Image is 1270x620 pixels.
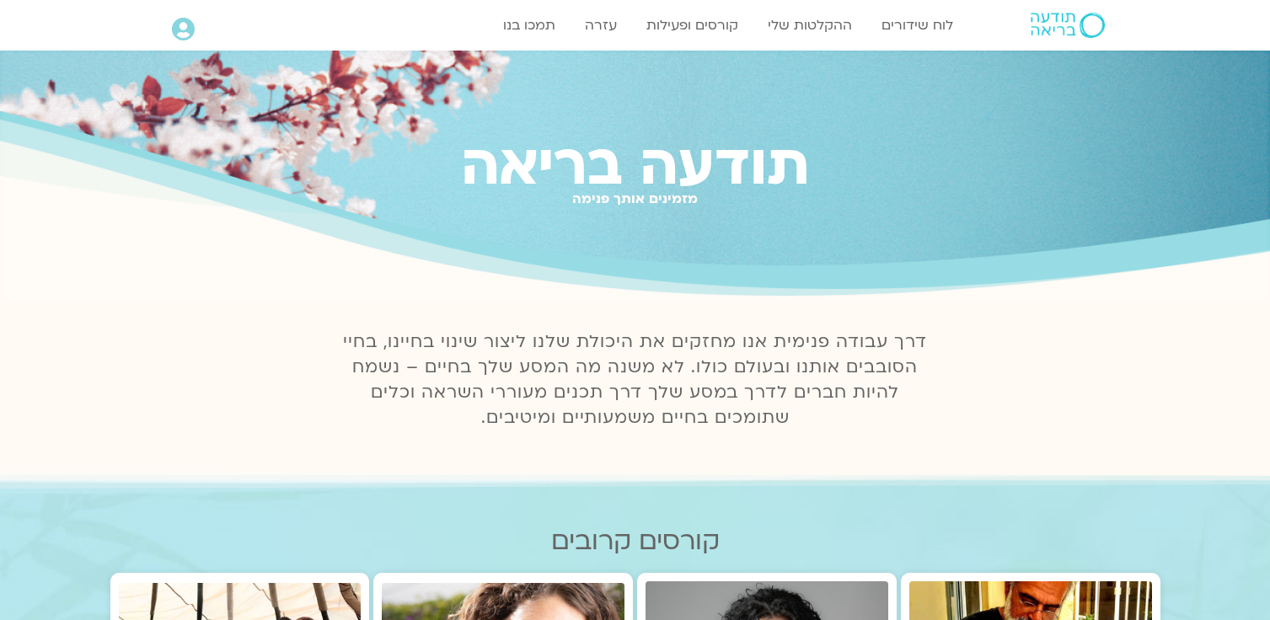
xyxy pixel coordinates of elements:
a: ההקלטות שלי [759,9,860,41]
a: קורסים ופעילות [638,9,747,41]
h2: קורסים קרובים [110,526,1160,556]
p: דרך עבודה פנימית אנו מחזקים את היכולת שלנו ליצור שינוי בחיינו, בחיי הסובבים אותנו ובעולם כולו. לא... [334,329,937,430]
img: תודעה בריאה [1031,13,1105,38]
a: עזרה [576,9,625,41]
a: לוח שידורים [873,9,962,41]
a: תמכו בנו [495,9,564,41]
